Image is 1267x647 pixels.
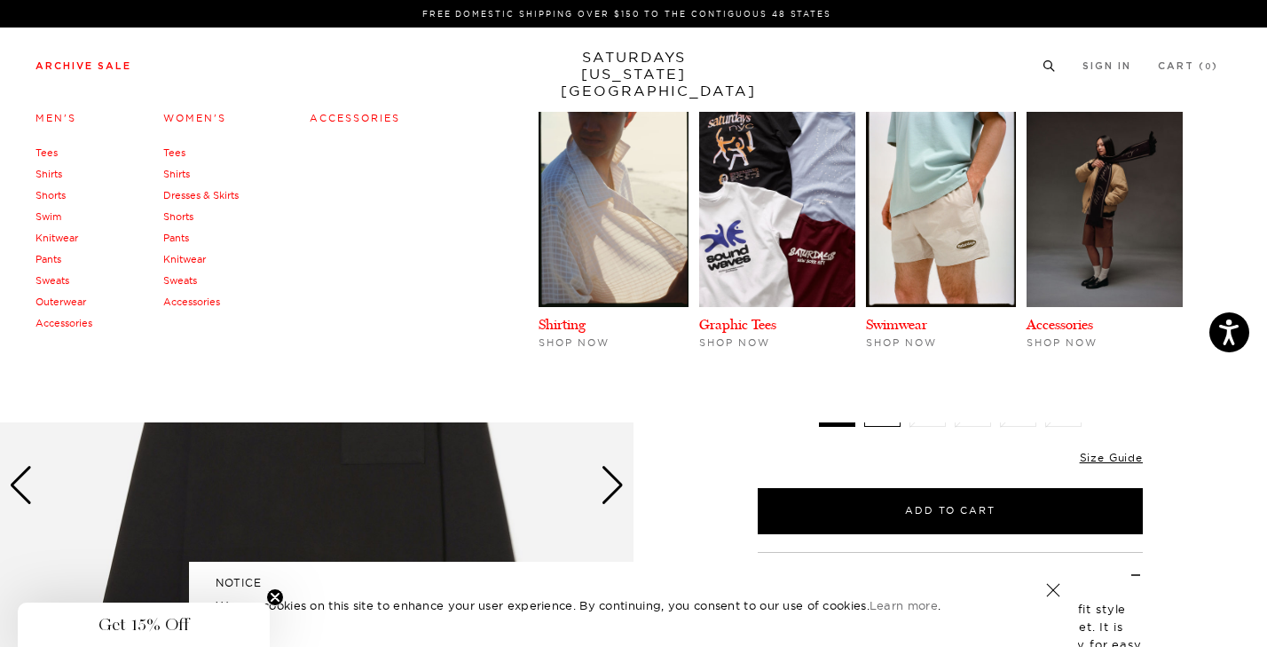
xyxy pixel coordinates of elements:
[35,189,66,201] a: Shorts
[9,466,33,505] div: Previous slide
[43,7,1211,20] p: FREE DOMESTIC SHIPPING OVER $150 TO THE CONTIGUOUS 48 STATES
[1158,61,1218,71] a: Cart (0)
[758,488,1143,534] button: Add to Cart
[163,146,185,159] a: Tees
[98,614,189,635] span: Get 15% Off
[601,466,625,505] div: Next slide
[35,112,76,124] a: Men's
[35,253,61,265] a: Pants
[35,274,69,287] a: Sweats
[163,296,220,308] a: Accessories
[163,274,197,287] a: Sweats
[35,146,58,159] a: Tees
[35,61,131,71] a: Archive Sale
[163,253,206,265] a: Knitwear
[163,112,226,124] a: Women's
[1205,63,1212,71] small: 0
[1082,61,1131,71] a: Sign In
[1027,316,1093,333] a: Accessories
[35,232,78,244] a: Knitwear
[866,316,927,333] a: Swimwear
[539,316,586,333] a: Shirting
[18,603,270,647] div: Get 15% OffClose teaser
[35,317,92,329] a: Accessories
[35,210,61,223] a: Swim
[561,49,707,99] a: SATURDAYS[US_STATE][GEOGRAPHIC_DATA]
[864,391,901,427] label: S
[310,112,400,124] a: Accessories
[1080,451,1143,464] a: Size Guide
[819,391,855,427] label: XS
[163,232,189,244] a: Pants
[870,598,938,612] a: Learn more
[35,296,86,308] a: Outerwear
[216,596,988,614] p: We use cookies on this site to enhance your user experience. By continuing, you consent to our us...
[163,210,193,223] a: Shorts
[216,575,1051,591] h5: NOTICE
[699,316,776,333] a: Graphic Tees
[35,168,62,180] a: Shirts
[266,588,284,606] button: Close teaser
[163,168,190,180] a: Shirts
[163,189,239,201] a: Dresses & Skirts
